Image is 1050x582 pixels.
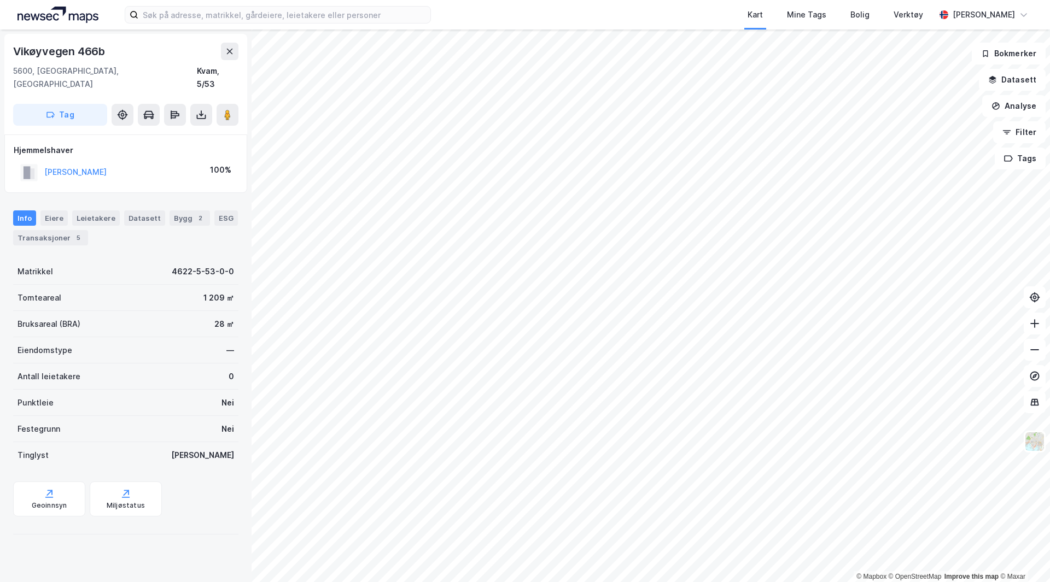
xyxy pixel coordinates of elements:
[13,43,107,60] div: Vikøyvegen 466b
[1024,431,1045,452] img: Z
[172,265,234,278] div: 4622-5-53-0-0
[203,291,234,304] div: 1 209 ㎡
[13,230,88,245] div: Transaksjoner
[107,501,145,510] div: Miljøstatus
[72,210,120,226] div: Leietakere
[171,449,234,462] div: [PERSON_NAME]
[995,530,1050,582] div: Kontrollprogram for chat
[17,7,98,23] img: logo.a4113a55bc3d86da70a041830d287a7e.svg
[73,232,84,243] div: 5
[17,449,49,462] div: Tinglyst
[972,43,1046,64] button: Bokmerker
[13,104,107,126] button: Tag
[197,64,238,91] div: Kvam, 5/53
[889,573,942,580] a: OpenStreetMap
[14,144,238,157] div: Hjemmelshaver
[40,210,68,226] div: Eiere
[138,7,430,23] input: Søk på adresse, matrikkel, gårdeiere, leietakere eller personer
[214,318,234,331] div: 28 ㎡
[195,213,206,224] div: 2
[995,530,1050,582] iframe: Chat Widget
[17,422,60,436] div: Festegrunn
[13,64,197,91] div: 5600, [GEOGRAPHIC_DATA], [GEOGRAPHIC_DATA]
[850,8,870,21] div: Bolig
[170,210,210,226] div: Bygg
[894,8,923,21] div: Verktøy
[32,501,67,510] div: Geoinnsyn
[226,344,234,357] div: —
[17,370,80,383] div: Antall leietakere
[17,396,54,409] div: Punktleie
[214,210,238,226] div: ESG
[229,370,234,383] div: 0
[982,95,1046,117] button: Analyse
[995,148,1046,169] button: Tags
[124,210,165,226] div: Datasett
[13,210,36,226] div: Info
[953,8,1015,21] div: [PERSON_NAME]
[17,344,72,357] div: Eiendomstype
[856,573,886,580] a: Mapbox
[221,396,234,409] div: Nei
[993,121,1046,143] button: Filter
[944,573,999,580] a: Improve this map
[979,69,1046,91] button: Datasett
[210,163,231,177] div: 100%
[17,291,61,304] div: Tomteareal
[221,422,234,436] div: Nei
[748,8,763,21] div: Kart
[787,8,826,21] div: Mine Tags
[17,265,53,278] div: Matrikkel
[17,318,80,331] div: Bruksareal (BRA)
